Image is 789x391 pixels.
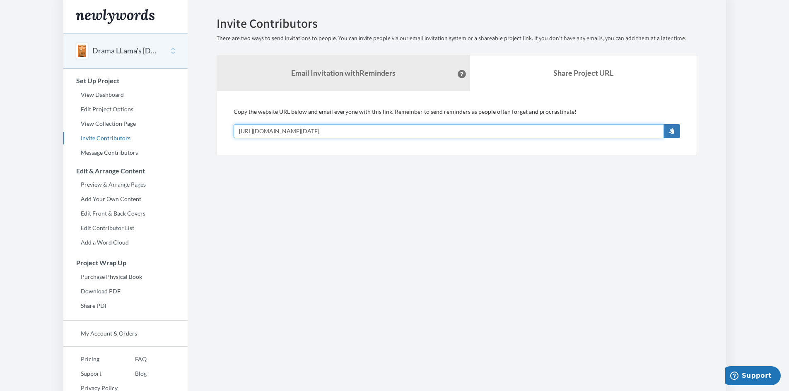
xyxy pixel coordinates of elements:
img: Newlywords logo [76,9,154,24]
h3: Project Wrap Up [64,259,188,266]
strong: Email Invitation with Reminders [291,68,396,77]
iframe: Opens a widget where you can chat to one of our agents [725,366,781,387]
h3: Edit & Arrange Content [64,167,188,175]
a: My Account & Orders [63,327,188,340]
a: Pricing [63,353,118,365]
a: Preview & Arrange Pages [63,178,188,191]
button: Drama LLama's [DATE] Recipe Book [92,46,159,56]
a: Add a Word Cloud [63,236,188,249]
a: Add Your Own Content [63,193,188,205]
a: Blog [118,367,147,380]
a: Edit Front & Back Covers [63,207,188,220]
h2: Invite Contributors [217,17,697,30]
a: Support [63,367,118,380]
a: View Collection Page [63,118,188,130]
a: FAQ [118,353,147,365]
a: Edit Contributor List [63,222,188,234]
a: Edit Project Options [63,103,188,115]
a: Share PDF [63,300,188,312]
b: Share Project URL [553,68,613,77]
div: Copy the website URL below and email everyone with this link. Remember to send reminders as peopl... [234,108,680,138]
h3: Set Up Project [64,77,188,84]
a: Purchase Physical Book [63,271,188,283]
a: Message Contributors [63,146,188,159]
a: Download PDF [63,285,188,297]
a: Invite Contributors [63,132,188,144]
p: There are two ways to send invitations to people. You can invite people via our email invitation ... [217,34,697,43]
a: View Dashboard [63,89,188,101]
